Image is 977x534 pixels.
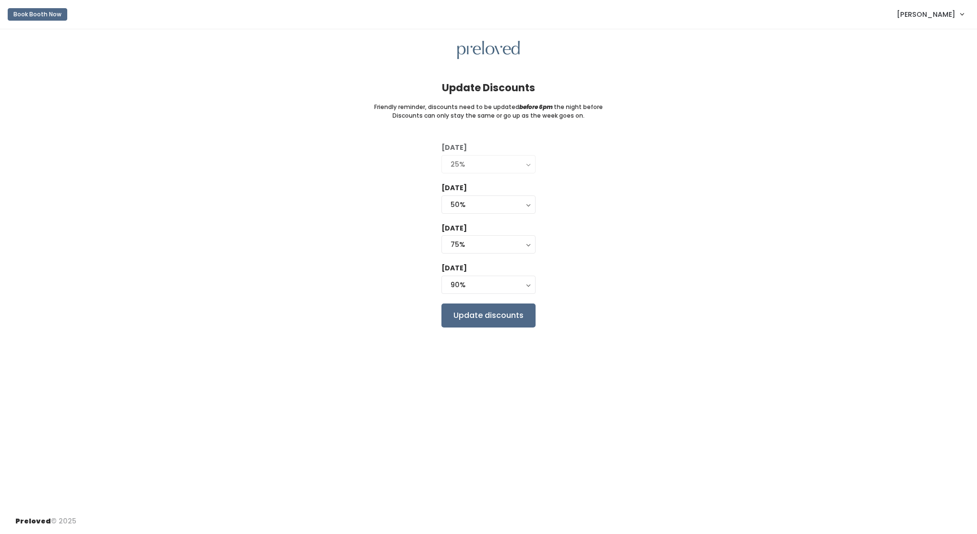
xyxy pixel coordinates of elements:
div: 25% [451,159,526,170]
button: 75% [441,235,536,254]
img: preloved logo [457,41,520,60]
label: [DATE] [441,263,467,273]
a: [PERSON_NAME] [887,4,973,24]
i: before 6pm [519,103,553,111]
input: Update discounts [441,303,536,328]
small: Discounts can only stay the same or go up as the week goes on. [392,111,585,120]
div: © 2025 [15,509,76,526]
span: Preloved [15,516,51,526]
label: [DATE] [441,143,467,153]
label: [DATE] [441,183,467,193]
button: 50% [441,195,536,214]
button: 90% [441,276,536,294]
button: 25% [441,155,536,173]
span: [PERSON_NAME] [897,9,955,20]
h4: Update Discounts [442,82,535,93]
small: Friendly reminder, discounts need to be updated the night before [374,103,603,111]
a: Book Booth Now [8,4,67,25]
div: 90% [451,279,526,290]
button: Book Booth Now [8,8,67,21]
div: 50% [451,199,526,210]
label: [DATE] [441,223,467,233]
div: 75% [451,239,526,250]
